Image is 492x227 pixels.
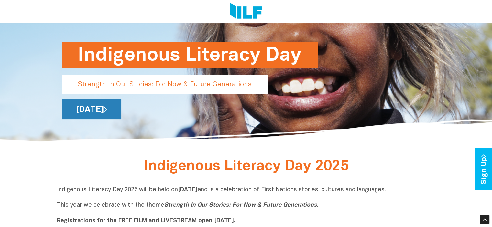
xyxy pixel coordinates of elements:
[144,160,349,173] span: Indigenous Literacy Day 2025
[178,187,198,192] b: [DATE]
[164,202,317,208] i: Strength In Our Stories: For Now & Future Generations
[78,42,302,68] h1: Indigenous Literacy Day
[480,215,489,224] div: Scroll Back to Top
[230,3,262,20] img: Logo
[57,186,435,225] p: Indigenous Literacy Day 2025 will be held on and is a celebration of First Nations stories, cultu...
[57,218,235,223] b: Registrations for the FREE FILM and LIVESTREAM open [DATE].
[62,75,268,94] p: Strength In Our Stories: For Now & Future Generations
[62,99,121,119] a: [DATE]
